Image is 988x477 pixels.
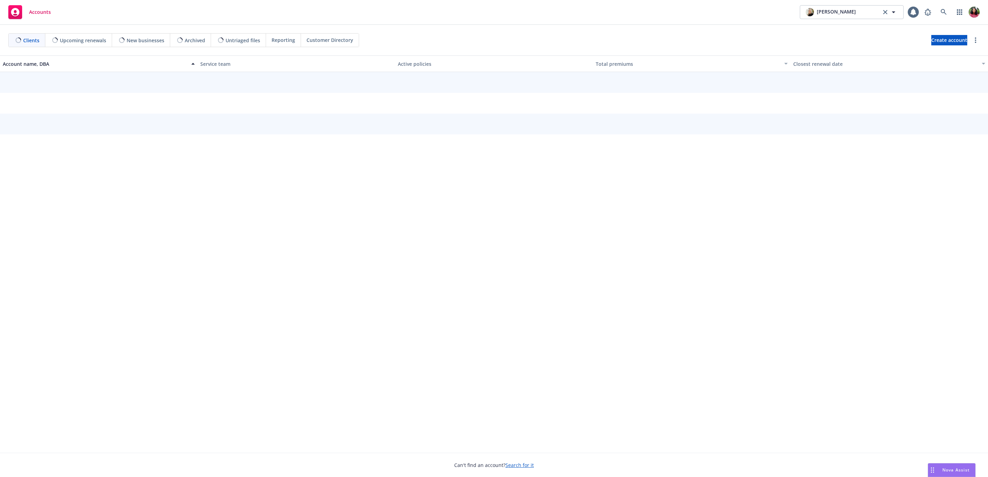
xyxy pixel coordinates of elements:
[881,8,889,16] a: clear selection
[307,36,353,44] span: Customer Directory
[931,35,967,45] a: Create account
[793,60,978,68] div: Closest renewal date
[806,8,814,16] img: photo
[398,60,590,68] div: Active policies
[3,60,187,68] div: Account name, DBA
[185,37,205,44] span: Archived
[593,55,790,72] button: Total premiums
[931,34,967,47] span: Create account
[505,462,534,468] a: Search for it
[23,37,39,44] span: Clients
[226,37,260,44] span: Untriaged files
[198,55,395,72] button: Service team
[928,463,976,477] button: Nova Assist
[800,5,904,19] button: photo[PERSON_NAME]clear selection
[272,36,295,44] span: Reporting
[127,37,164,44] span: New businesses
[6,2,54,22] a: Accounts
[937,5,951,19] a: Search
[596,60,780,68] div: Total premiums
[971,36,980,44] a: more
[969,7,980,18] img: photo
[454,461,534,469] span: Can't find an account?
[942,467,970,473] span: Nova Assist
[790,55,988,72] button: Closest renewal date
[60,37,106,44] span: Upcoming renewals
[200,60,392,68] div: Service team
[29,9,51,15] span: Accounts
[928,463,937,477] div: Drag to move
[921,5,935,19] a: Report a Bug
[395,55,593,72] button: Active policies
[817,8,856,16] span: [PERSON_NAME]
[953,5,967,19] a: Switch app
